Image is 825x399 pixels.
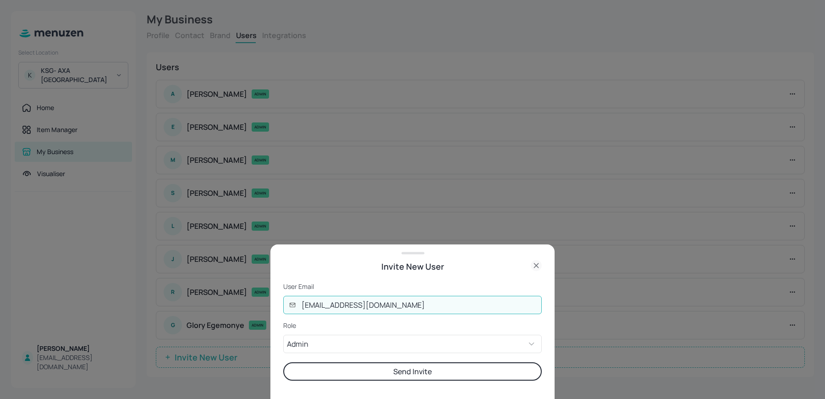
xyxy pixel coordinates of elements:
p: User Email [283,282,542,291]
div: Invite New User [283,260,542,273]
p: Role [283,321,542,330]
button: Send Invite [283,362,542,381]
input: User Email [296,296,542,314]
div: Admin [283,335,527,353]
